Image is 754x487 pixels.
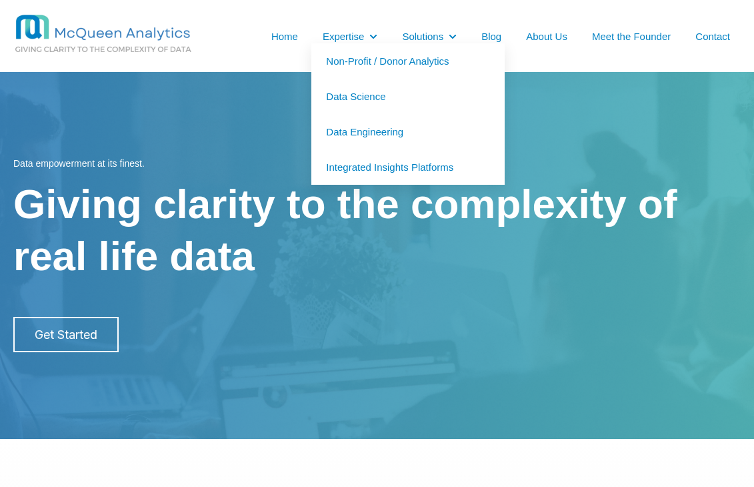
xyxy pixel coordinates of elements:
span: Data empowerment at its finest. [13,158,145,169]
span: Giving clarity to the complexity of [13,181,677,227]
a: Solutions [402,29,443,43]
a: Meet the Founder [592,29,671,43]
a: Blog [481,29,501,43]
a: Get Started [13,317,119,352]
a: Data Engineering [311,114,505,149]
a: About Us [526,29,567,43]
img: MCQ BG 1 [13,13,247,55]
a: Contact [695,29,730,43]
a: Home [271,29,298,43]
a: Non-Profit / Donor Analytics [311,43,505,79]
span: real life data [13,233,255,279]
a: Data Science [311,79,505,114]
a: Expertise [323,29,365,43]
a: Integrated Insights Platforms [311,149,505,185]
nav: Desktop navigation [256,29,741,43]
